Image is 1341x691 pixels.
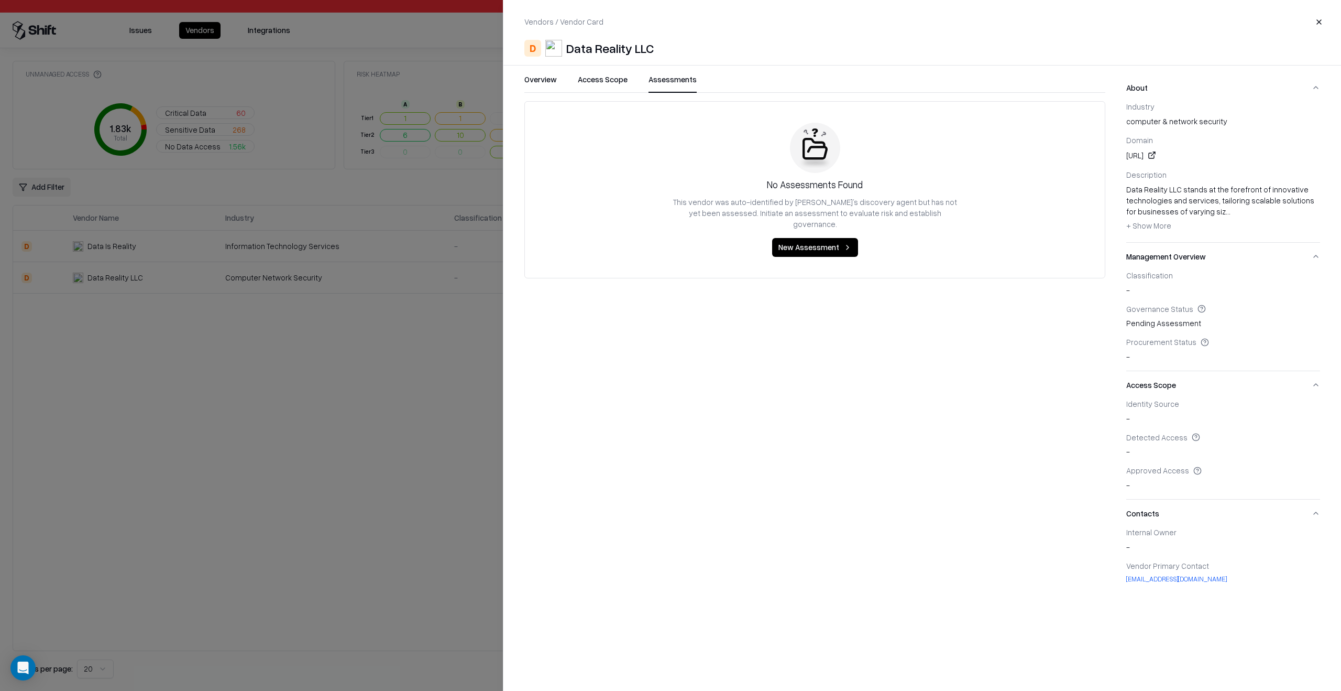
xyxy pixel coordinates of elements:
[524,40,541,57] div: D
[668,197,962,230] div: This vendor was auto-identified by [PERSON_NAME]’s discovery agent but has not yet been assessed....
[1126,500,1320,527] button: Contacts
[545,40,562,57] img: Data Reality LLC
[1126,337,1320,347] div: Procurement Status
[1226,207,1230,216] span: ...
[1126,466,1320,491] div: -
[1126,399,1320,408] div: Identity Source
[1126,217,1171,234] button: + Show More
[1126,527,1320,537] div: Internal Owner
[1126,149,1320,161] div: [URL]
[1126,575,1320,584] a: [EMAIL_ADDRESS][DOMAIN_NAME]
[1126,433,1320,442] div: Detected Access
[524,74,557,93] button: Overview
[1126,102,1320,127] div: computer & network security
[1126,304,1320,329] div: Pending Assessment
[524,16,603,27] p: Vendors / Vendor Card
[1126,561,1320,570] div: Vendor Primary Contact
[1126,371,1320,399] button: Access Scope
[1126,399,1320,499] div: Access Scope
[1126,466,1320,475] div: Approved Access
[648,74,697,93] button: Assessments
[1126,271,1320,371] div: Management Overview
[1126,433,1320,458] div: -
[1126,102,1320,111] div: Industry
[1126,304,1320,314] div: Governance Status
[1126,184,1320,234] div: Data Reality LLC stands at the forefront of innovative technologies and services, tailoring scala...
[772,238,858,257] button: New Assessment
[1126,271,1320,296] div: -
[1126,243,1320,271] button: Management Overview
[1126,74,1320,102] button: About
[1126,135,1320,145] div: Domain
[1126,102,1320,242] div: About
[1126,221,1171,230] span: + Show More
[767,177,863,192] div: No Assessments Found
[1126,271,1320,280] div: Classification
[1126,337,1320,362] div: -
[1126,399,1320,424] div: -
[1126,170,1320,179] div: Description
[566,40,654,57] div: Data Reality LLC
[1126,527,1320,553] div: -
[1126,527,1320,592] div: Contacts
[578,74,628,93] button: Access Scope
